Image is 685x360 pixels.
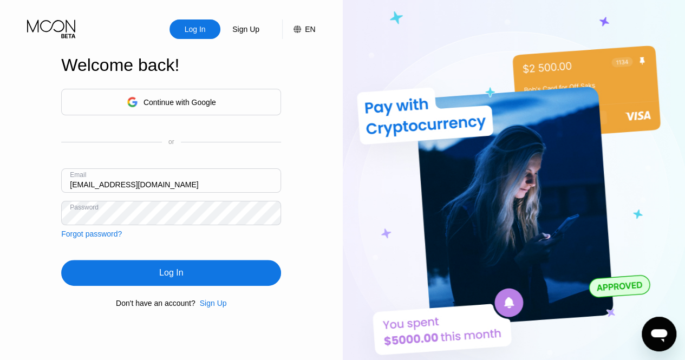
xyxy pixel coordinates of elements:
[61,89,281,115] div: Continue with Google
[184,24,207,35] div: Log In
[220,19,271,39] div: Sign Up
[231,24,260,35] div: Sign Up
[70,171,86,179] div: Email
[61,230,122,238] div: Forgot password?
[61,260,281,286] div: Log In
[642,317,676,351] iframe: Button to launch messaging window
[169,19,220,39] div: Log In
[200,299,227,307] div: Sign Up
[195,299,227,307] div: Sign Up
[282,19,315,39] div: EN
[168,138,174,146] div: or
[61,55,281,75] div: Welcome back!
[159,267,183,278] div: Log In
[116,299,195,307] div: Don't have an account?
[70,204,99,211] div: Password
[305,25,315,34] div: EN
[143,98,216,107] div: Continue with Google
